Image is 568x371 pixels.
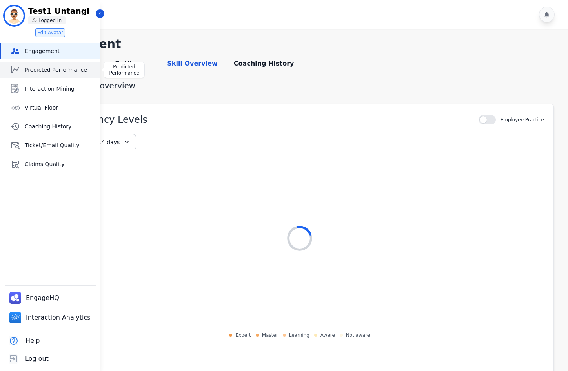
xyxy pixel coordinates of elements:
a: Virtual Floor [1,100,100,115]
span: Virtual Floor [25,104,97,111]
p: Logged In [38,17,62,24]
a: Coaching History [1,119,100,134]
div: Expert [235,332,251,339]
button: Edit Avatar [35,28,65,37]
span: Employee Practice [501,116,544,123]
img: Bordered avatar [5,6,24,25]
a: Predicted Performance [1,62,100,78]
a: Interaction Analytics [6,309,95,327]
p: Test1 Untangl [28,7,95,15]
div: Coaching History [228,59,300,71]
span: Interaction Mining [25,85,97,93]
span: Ticket/Email Quality [25,141,97,149]
div: Learning [289,332,309,339]
div: Last 14 days [78,134,136,150]
span: Coaching History [25,122,97,130]
button: Log out [5,350,50,368]
span: Interaction Analytics [26,313,92,322]
div: Skill Overview [157,59,228,71]
div: Aware [320,332,335,339]
h1: Engagement [38,37,562,51]
h3: Competency Levels [55,113,147,126]
a: Engagement [1,43,100,59]
span: EngageHQ [26,293,61,303]
span: Help [25,336,40,345]
span: Claims Quality [25,160,97,168]
span: Log out [25,354,49,364]
div: Not aware [346,332,370,339]
div: Master [262,332,278,339]
div: Outlier [97,59,157,71]
a: EngageHQ [6,289,64,307]
button: Help [5,332,41,350]
span: Engagement [25,47,97,55]
a: Claims Quality [1,156,100,172]
span: Predicted Performance [25,66,97,74]
img: person [32,18,37,23]
h1: My team skill overview [46,80,554,91]
a: Ticket/Email Quality [1,137,100,153]
a: Interaction Mining [1,81,100,97]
